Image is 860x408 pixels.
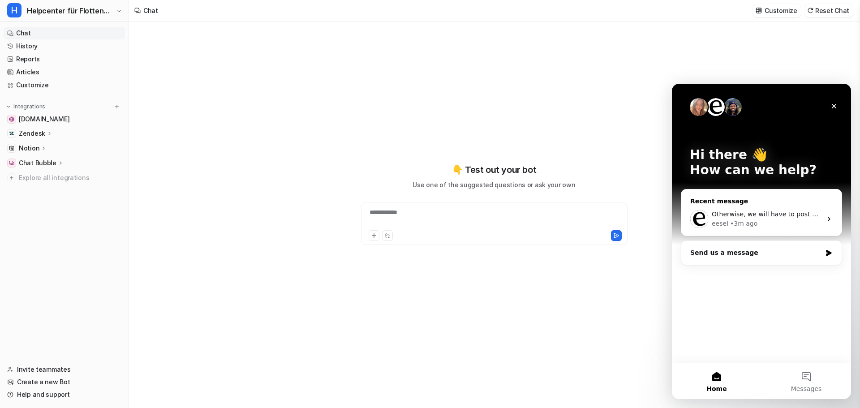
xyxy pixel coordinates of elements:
span: H [7,3,21,17]
button: Reset Chat [804,4,853,17]
img: Chat Bubble [9,160,14,166]
img: Notion [9,146,14,151]
span: Helpcenter für Flottenmanager (CarrierHub) [27,4,113,17]
a: Chat [4,27,125,39]
img: customize [756,7,762,14]
iframe: Intercom live chat [672,84,851,399]
p: Use one of the suggested questions or ask your own [413,180,575,189]
span: [DOMAIN_NAME] [19,115,69,124]
p: Zendesk [19,129,45,138]
button: Customize [753,4,800,17]
span: Home [34,302,55,308]
div: Send us a message [9,157,170,181]
span: Messages [119,302,150,308]
img: Zendesk [9,131,14,136]
div: Close [154,14,170,30]
img: dagoexpress.com [9,116,14,122]
div: Send us a message [18,164,150,174]
p: 👇 Test out your bot [452,163,536,176]
a: dagoexpress.com[DOMAIN_NAME] [4,113,125,125]
p: Notion [19,144,39,153]
a: Create a new Bot [4,376,125,388]
img: explore all integrations [7,173,16,182]
div: • 3m ago [58,135,86,145]
a: Explore all integrations [4,172,125,184]
span: Otherwise, we will have to post a negative review online. It’s not right for you to do this. I ho... [40,127,385,134]
img: menu_add.svg [114,103,120,110]
a: Articles [4,66,125,78]
div: eesel [40,135,56,145]
button: Integrations [4,102,48,111]
a: Reports [4,53,125,65]
a: Help and support [4,388,125,401]
p: Integrations [13,103,45,110]
p: Customize [765,6,797,15]
div: Chat [143,6,158,15]
a: Customize [4,79,125,91]
img: expand menu [5,103,12,110]
span: Explore all integrations [19,171,121,185]
img: reset [807,7,813,14]
a: Invite teammates [4,363,125,376]
button: Messages [90,279,179,315]
a: History [4,40,125,52]
p: Chat Bubble [19,159,56,167]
